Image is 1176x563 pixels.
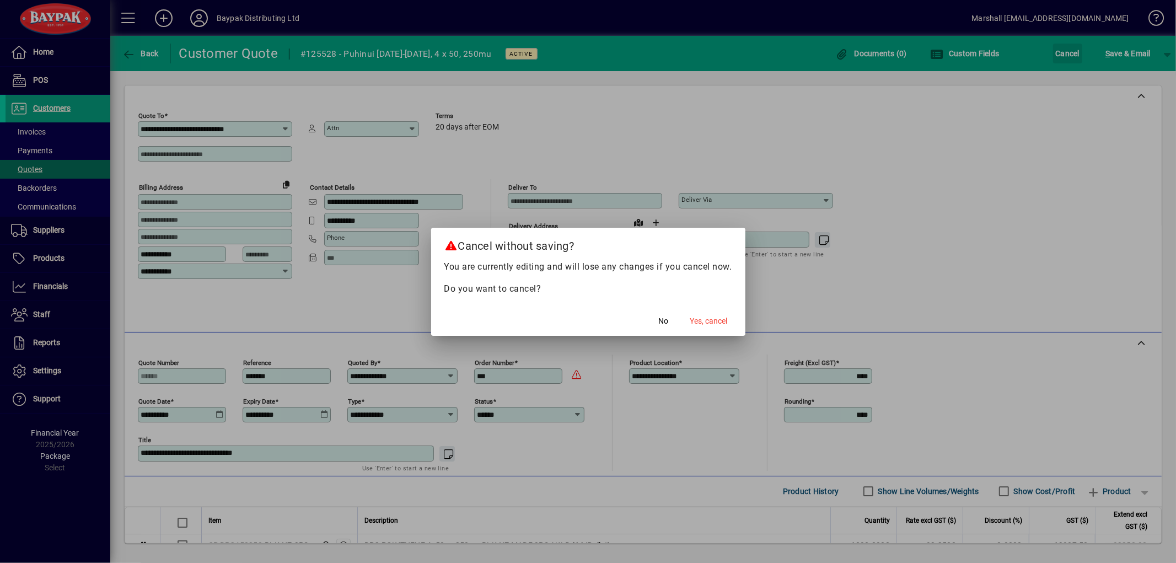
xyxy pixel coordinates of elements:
span: Yes, cancel [690,315,728,327]
h2: Cancel without saving? [431,228,745,260]
p: Do you want to cancel? [444,282,732,296]
button: Yes, cancel [686,312,732,331]
span: No [659,315,669,327]
p: You are currently editing and will lose any changes if you cancel now. [444,260,732,274]
button: No [646,312,681,331]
